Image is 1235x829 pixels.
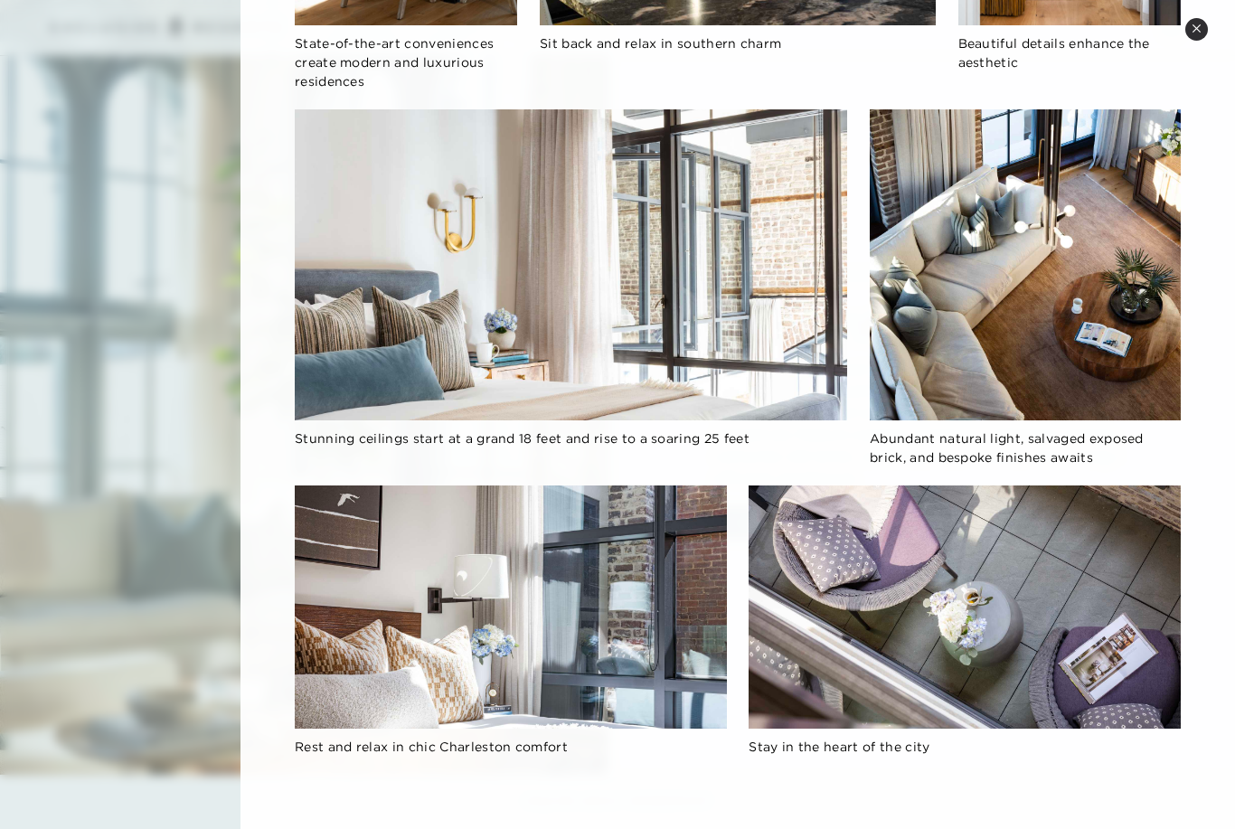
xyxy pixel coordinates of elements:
span: Sit back and relax in southern charm [540,35,782,52]
span: Abundant natural light, salvaged exposed brick, and bespoke finishes awaits [870,430,1144,466]
span: Stay in the heart of the city [749,739,929,755]
iframe: Qualified Messenger [1152,746,1235,829]
span: Rest and relax in chic Charleston comfort [295,739,568,755]
span: Beautiful details enhance the aesthetic [958,35,1150,71]
span: State-of-the-art conveniences create modern and luxurious residences [295,35,494,89]
span: Stunning ceilings start at a grand 18 feet and rise to a soaring 25 feet [295,430,749,447]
